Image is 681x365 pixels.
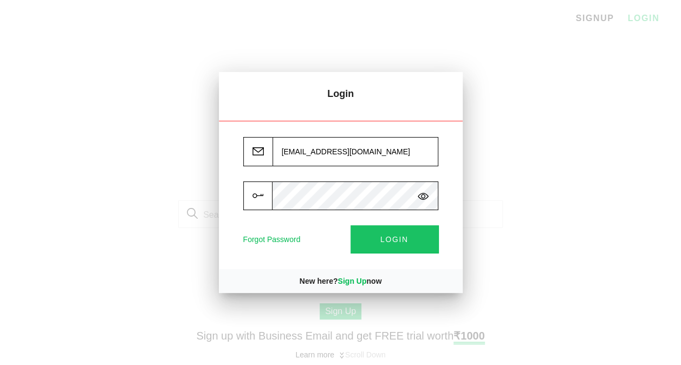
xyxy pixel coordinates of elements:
[338,277,366,285] a: Sign Up
[243,181,272,210] img: key.svg
[243,137,273,166] img: email.svg
[243,235,301,244] a: Forgot Password
[219,269,463,293] div: New here? now
[351,225,438,253] button: LOGIN
[380,235,408,244] span: LOGIN
[273,137,438,166] input: Enter your email address
[235,88,446,99] p: Login
[418,191,429,202] img: View.svg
